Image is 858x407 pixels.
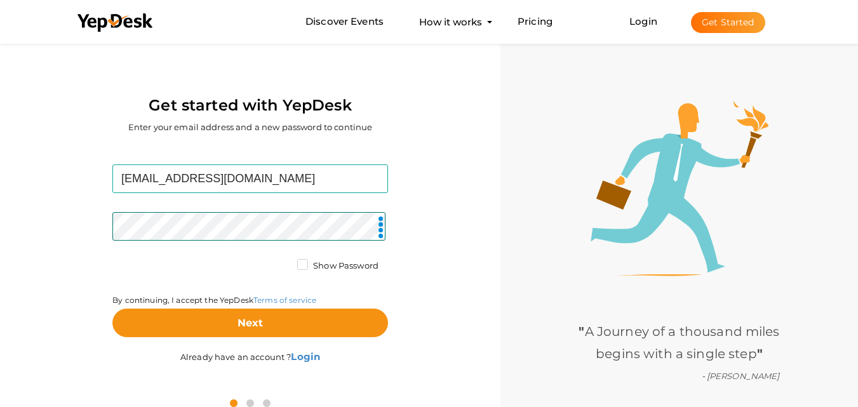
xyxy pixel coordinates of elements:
label: Show Password [297,260,379,272]
b: " [579,324,584,339]
button: Get Started [691,12,765,33]
button: Next [112,309,388,337]
a: Discover Events [305,10,384,34]
label: Already have an account ? [180,337,320,363]
label: Enter your email address and a new password to continue [128,121,373,133]
i: - [PERSON_NAME] [702,371,780,381]
img: step1-illustration.png [591,101,768,276]
label: By continuing, I accept the YepDesk [112,295,316,305]
a: Terms of service [253,295,316,305]
button: How it works [415,10,486,34]
a: Login [629,15,657,27]
b: " [757,346,763,361]
span: A Journey of a thousand miles begins with a single step [579,324,779,361]
label: Get started with YepDesk [149,93,351,117]
b: Login [291,350,320,363]
input: Enter your email address [112,164,388,193]
b: Next [238,317,264,329]
a: Pricing [518,10,553,34]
